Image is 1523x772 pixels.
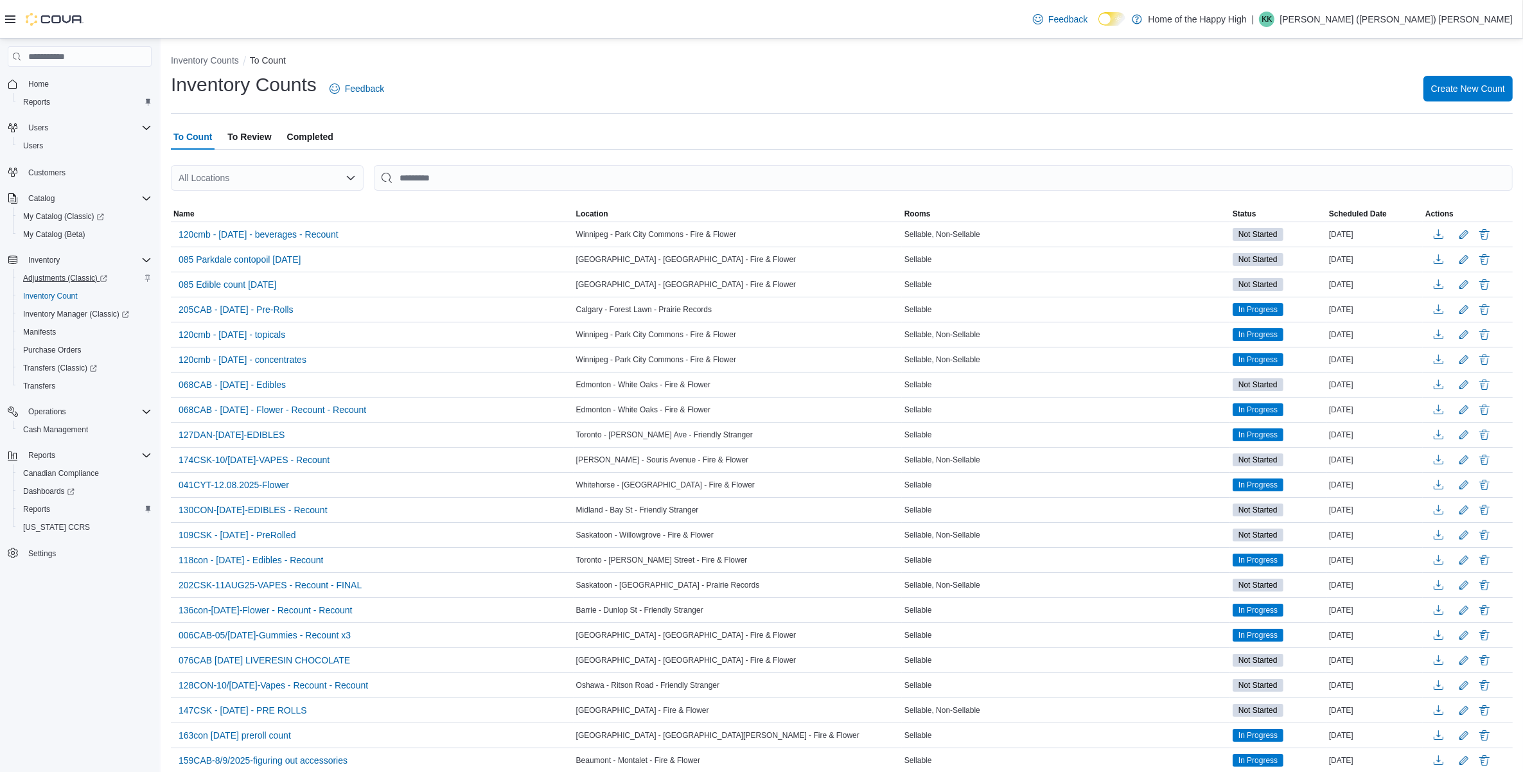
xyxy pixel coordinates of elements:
[1425,209,1454,219] span: Actions
[1326,527,1423,543] div: [DATE]
[18,227,152,242] span: My Catalog (Beta)
[23,76,54,92] a: Home
[1233,403,1283,416] span: In Progress
[23,522,90,532] span: [US_STATE] CCRS
[18,94,55,110] a: Reports
[902,477,1230,493] div: Sellable
[576,505,699,515] span: Midland - Bay St - Friendly Stranger
[1238,229,1278,240] span: Not Started
[1326,377,1423,392] div: [DATE]
[23,191,60,206] button: Catalog
[23,120,53,136] button: Users
[1233,209,1256,219] span: Status
[13,464,157,482] button: Canadian Compliance
[1238,354,1278,365] span: In Progress
[23,165,71,180] a: Customers
[324,76,389,101] a: Feedback
[179,253,301,266] span: 085 Parkdale contopoil [DATE]
[179,754,348,767] span: 159CAB-8/9/2025-figuring out accessories
[576,605,703,615] span: Barrie - Dunlop St - Friendly Stranger
[23,211,104,222] span: My Catalog (Classic)
[18,360,102,376] a: Transfers (Classic)
[1477,527,1492,543] button: Delete
[23,273,107,283] span: Adjustments (Classic)
[173,575,367,595] button: 202CSK-11AUG25-VAPES - Recount - FINAL
[13,207,157,225] a: My Catalog (Classic)
[28,79,49,89] span: Home
[576,580,760,590] span: Saskatoon - [GEOGRAPHIC_DATA] - Prairie Records
[1423,76,1513,101] button: Create New Count
[1233,529,1283,541] span: Not Started
[13,93,157,111] button: Reports
[173,450,335,469] button: 174CSK-10/[DATE]-VAPES - Recount
[18,306,152,322] span: Inventory Manager (Classic)
[18,324,152,340] span: Manifests
[1477,653,1492,668] button: Delete
[13,323,157,341] button: Manifests
[3,119,157,137] button: Users
[179,403,366,416] span: 068CAB - [DATE] - Flower - Recount - Recount
[28,193,55,204] span: Catalog
[173,726,296,745] button: 163con [DATE] preroll count
[173,425,290,444] button: 127DAN-[DATE]-EDIBLES
[1238,429,1278,441] span: In Progress
[13,500,157,518] button: Reports
[3,251,157,269] button: Inventory
[173,626,356,645] button: 006CAB-05/[DATE]-Gummies - Recount x3
[1230,206,1326,222] button: Status
[576,329,736,340] span: Winnipeg - Park City Commons - Fire & Flower
[574,206,902,222] button: Location
[1233,478,1283,491] span: In Progress
[1477,577,1492,593] button: Delete
[1477,427,1492,443] button: Delete
[18,288,152,304] span: Inventory Count
[1238,404,1278,416] span: In Progress
[13,377,157,395] button: Transfers
[23,486,75,496] span: Dashboards
[179,228,339,241] span: 120cmb - [DATE] - beverages - Recount
[18,520,95,535] a: [US_STATE] CCRS
[1238,479,1278,491] span: In Progress
[8,69,152,596] nav: Complex example
[1233,453,1283,466] span: Not Started
[576,480,755,490] span: Whitehorse - [GEOGRAPHIC_DATA] - Fire & Flower
[173,601,358,620] button: 136con-[DATE]-Flower - Recount - Recount
[902,427,1230,443] div: Sellable
[3,189,157,207] button: Catalog
[1456,475,1472,495] button: Edit count details
[1233,303,1283,316] span: In Progress
[23,76,152,92] span: Home
[1456,425,1472,444] button: Edit count details
[902,377,1230,392] div: Sellable
[576,380,710,390] span: Edmonton - White Oaks - Fire & Flower
[1456,601,1472,620] button: Edit count details
[1238,604,1278,616] span: In Progress
[18,422,93,437] a: Cash Management
[1326,427,1423,443] div: [DATE]
[23,448,60,463] button: Reports
[179,604,353,617] span: 136con-[DATE]-Flower - Recount - Recount
[23,309,129,319] span: Inventory Manager (Classic)
[23,141,43,151] span: Users
[1477,477,1492,493] button: Delete
[902,302,1230,317] div: Sellable
[173,475,294,495] button: 041CYT-12.08.2025-Flower
[1233,353,1283,366] span: In Progress
[18,342,152,358] span: Purchase Orders
[902,352,1230,367] div: Sellable, Non-Sellable
[1456,300,1472,319] button: Edit count details
[227,124,271,150] span: To Review
[1326,227,1423,242] div: [DATE]
[18,270,152,286] span: Adjustments (Classic)
[1326,352,1423,367] div: [DATE]
[13,305,157,323] a: Inventory Manager (Classic)
[18,360,152,376] span: Transfers (Classic)
[1456,751,1472,770] button: Edit count details
[179,554,323,566] span: 118con - [DATE] - Edibles - Recount
[23,546,61,561] a: Settings
[18,270,112,286] a: Adjustments (Classic)
[13,287,157,305] button: Inventory Count
[1238,379,1278,390] span: Not Started
[904,209,931,219] span: Rooms
[173,701,312,720] button: 147CSK - [DATE] - PRE ROLLS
